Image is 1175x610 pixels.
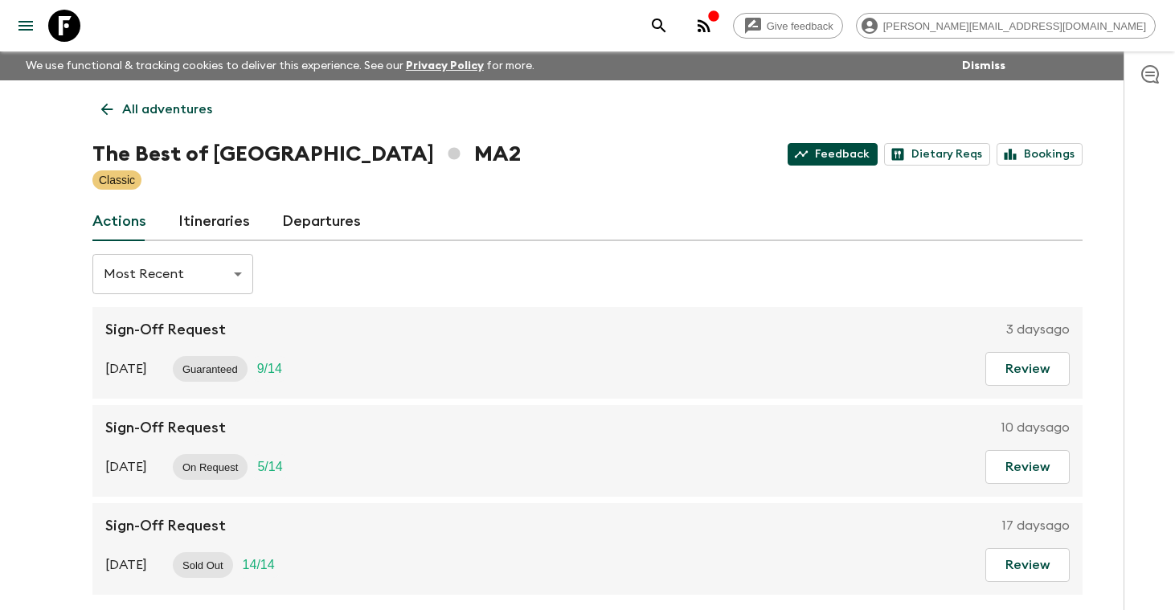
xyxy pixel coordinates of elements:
a: Actions [92,203,146,241]
p: All adventures [122,100,212,119]
p: Classic [99,172,135,188]
p: 17 days ago [1002,516,1070,535]
a: Bookings [997,143,1083,166]
button: search adventures [643,10,675,42]
button: menu [10,10,42,42]
p: 9 / 14 [257,359,282,379]
button: Review [985,450,1070,484]
p: 5 / 14 [257,457,282,477]
p: 3 days ago [1006,320,1070,339]
p: 10 days ago [1001,418,1070,437]
p: [DATE] [105,555,147,575]
button: Review [985,548,1070,582]
h1: The Best of [GEOGRAPHIC_DATA] MA2 [92,138,521,170]
a: Dietary Reqs [884,143,990,166]
a: Give feedback [733,13,843,39]
a: All adventures [92,93,221,125]
p: Sign-Off Request [105,320,226,339]
p: 14 / 14 [243,555,275,575]
p: [DATE] [105,359,147,379]
p: Sign-Off Request [105,418,226,437]
p: [DATE] [105,457,147,477]
span: On Request [173,461,248,473]
button: Dismiss [958,55,1009,77]
span: [PERSON_NAME][EMAIL_ADDRESS][DOMAIN_NAME] [874,20,1155,32]
p: We use functional & tracking cookies to deliver this experience. See our for more. [19,51,541,80]
div: Trip Fill [233,552,285,578]
a: Privacy Policy [406,60,484,72]
span: Give feedback [758,20,842,32]
button: Review [985,352,1070,386]
div: Trip Fill [248,454,292,480]
div: Most Recent [92,252,253,297]
span: Guaranteed [173,363,248,375]
a: Itineraries [178,203,250,241]
a: Feedback [788,143,878,166]
div: Trip Fill [248,356,292,382]
a: Departures [282,203,361,241]
div: [PERSON_NAME][EMAIL_ADDRESS][DOMAIN_NAME] [856,13,1156,39]
span: Sold Out [173,559,233,571]
p: Sign-Off Request [105,516,226,535]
